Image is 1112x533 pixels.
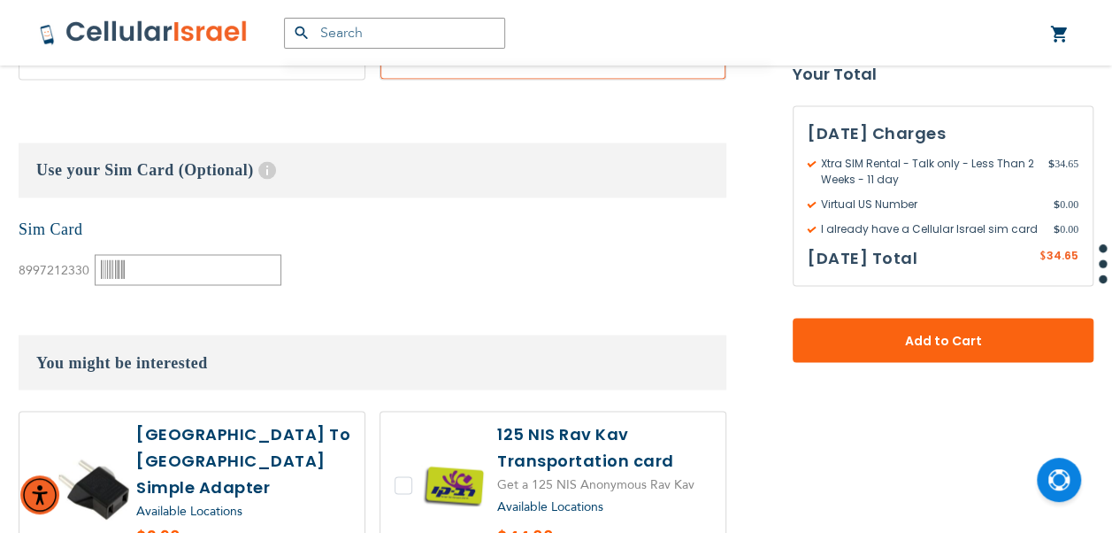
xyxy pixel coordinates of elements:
[497,498,603,514] a: Available Locations
[20,475,59,514] div: Accessibility Menu
[1054,197,1060,213] span: $
[136,502,242,519] a: Available Locations
[808,121,1078,148] h3: [DATE] Charges
[793,319,1093,363] button: Add to Cart
[1054,222,1060,238] span: $
[95,254,281,285] input: Please enter 9-10 digits or 17-20 digits.
[284,18,505,49] input: Search
[793,62,1093,89] strong: Your Total
[39,19,249,46] img: Cellular Israel
[1054,222,1078,238] span: 0.00
[1054,197,1078,213] span: 0.00
[808,222,1054,238] span: I already have a Cellular Israel sim card
[808,157,1048,189] span: Xtra SIM Rental - Talk only - Less Than 2 Weeks - 11 day
[19,261,89,278] span: 8997212330
[808,245,917,272] h3: [DATE] Total
[258,161,276,179] span: Help
[36,353,208,371] span: You might be interested
[1047,248,1078,263] span: 34.65
[1039,249,1047,265] span: $
[19,143,726,197] h3: Use your Sim Card (Optional)
[1048,157,1054,173] span: $
[1048,157,1078,189] span: 34.65
[808,197,1054,213] span: Virtual US Number
[19,220,83,238] a: Sim Card
[851,332,1035,351] span: Add to Cart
